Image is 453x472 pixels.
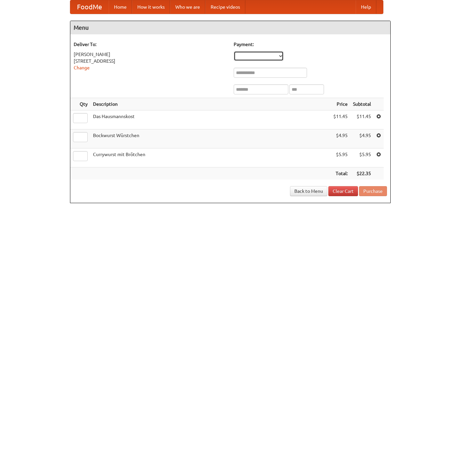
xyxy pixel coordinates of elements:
[90,98,331,110] th: Description
[170,0,205,14] a: Who we are
[70,21,390,34] h4: Menu
[74,51,227,58] div: [PERSON_NAME]
[350,98,374,110] th: Subtotal
[74,58,227,64] div: [STREET_ADDRESS]
[205,0,245,14] a: Recipe videos
[90,110,331,129] td: Das Hausmannskost
[70,98,90,110] th: Qty
[350,110,374,129] td: $11.45
[350,148,374,167] td: $5.95
[328,186,358,196] a: Clear Cart
[350,167,374,180] th: $22.35
[90,129,331,148] td: Bockwurst Würstchen
[331,148,350,167] td: $5.95
[70,0,109,14] a: FoodMe
[74,41,227,48] h5: Deliver To:
[356,0,376,14] a: Help
[132,0,170,14] a: How it works
[350,129,374,148] td: $4.95
[331,98,350,110] th: Price
[74,65,90,70] a: Change
[109,0,132,14] a: Home
[331,129,350,148] td: $4.95
[290,186,327,196] a: Back to Menu
[90,148,331,167] td: Currywurst mit Brötchen
[331,167,350,180] th: Total:
[331,110,350,129] td: $11.45
[234,41,387,48] h5: Payment:
[359,186,387,196] button: Purchase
